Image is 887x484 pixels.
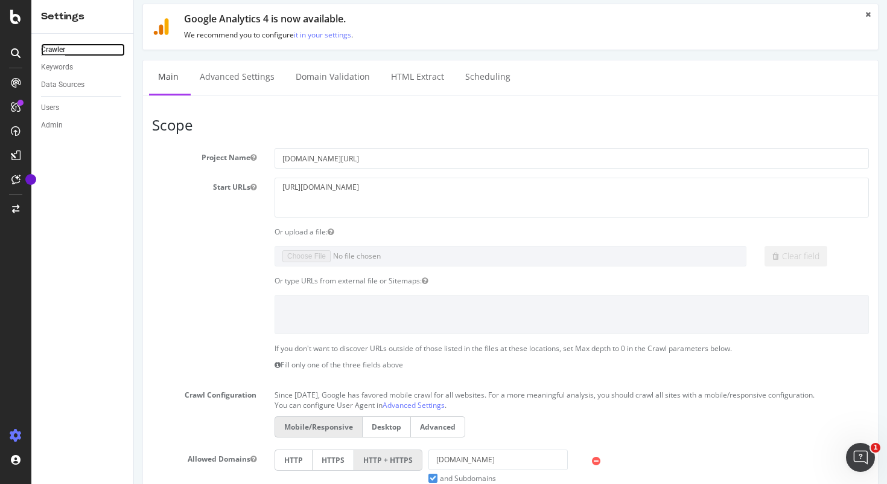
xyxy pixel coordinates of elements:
p: You can configure User Agent in . [141,400,735,410]
p: Fill only one of the three fields above [141,360,735,370]
p: If you don't want to discover URLs outside of those listed in the files at these locations, set M... [141,343,735,353]
a: Crawler [41,44,125,56]
a: Users [41,102,125,114]
div: Or type URLs from external file or Sitemaps: [132,276,744,286]
a: Data Sources [41,79,125,91]
span: 1 [871,443,880,453]
div: Crawler [41,44,65,56]
label: Advanced [277,416,331,437]
a: Advanced Settings [249,400,311,410]
a: Main [15,60,54,94]
label: Crawl Configuration [9,386,132,400]
label: Project Name [9,148,132,163]
a: Domain Validation [153,60,245,94]
div: Tooltip anchor [25,174,36,185]
a: HTML Extract [248,60,319,94]
div: Or upload a file: [132,227,744,237]
h3: Scope [18,117,735,133]
a: Advanced Settings [57,60,150,94]
div: Admin [41,119,63,132]
label: Desktop [228,416,277,437]
h1: Google Analytics 4 is now available. [50,14,717,25]
label: HTTP [141,450,178,471]
label: Start URLs [9,178,132,192]
div: Keywords [41,61,73,74]
button: Allowed Domains [116,454,122,464]
div: Data Sources [41,79,84,91]
label: Allowed Domains [9,450,132,464]
a: Keywords [41,61,125,74]
p: Since [DATE], Google has favored mobile crawl for all websites. For a more meaningful analysis, y... [141,386,735,400]
label: Mobile/Responsive [141,416,228,437]
div: Users [41,102,59,114]
p: We recommend you to configure . [50,30,717,40]
label: HTTP + HTTPS [220,450,288,471]
a: Scheduling [322,60,386,94]
div: Settings [41,10,124,24]
textarea: [URL][DOMAIN_NAME] [141,178,735,217]
img: ga4.9118ffdc1441.svg [19,18,36,35]
label: HTTPS [178,450,220,471]
iframe: Intercom live chat [846,443,875,472]
button: Project Name [116,152,122,163]
a: it in your settings [160,30,217,40]
a: Admin [41,119,125,132]
label: and Subdomains [294,473,362,483]
button: Start URLs [116,182,122,192]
